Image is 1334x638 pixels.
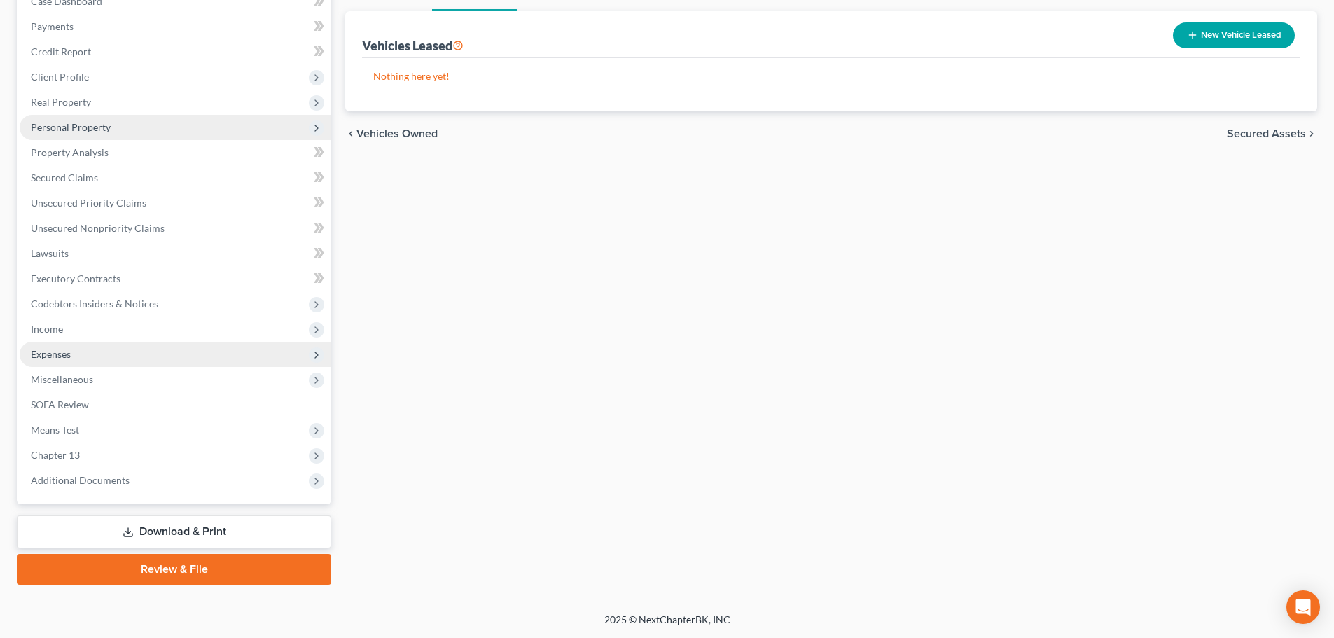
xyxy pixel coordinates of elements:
[17,515,331,548] a: Download & Print
[31,449,80,461] span: Chapter 13
[31,121,111,133] span: Personal Property
[1227,128,1306,139] span: Secured Assets
[20,266,331,291] a: Executory Contracts
[31,20,74,32] span: Payments
[31,71,89,83] span: Client Profile
[1306,128,1317,139] i: chevron_right
[1227,128,1317,139] button: Secured Assets chevron_right
[31,272,120,284] span: Executory Contracts
[362,37,464,54] div: Vehicles Leased
[31,197,146,209] span: Unsecured Priority Claims
[20,39,331,64] a: Credit Report
[31,323,63,335] span: Income
[31,222,165,234] span: Unsecured Nonpriority Claims
[356,128,438,139] span: Vehicles Owned
[31,172,98,183] span: Secured Claims
[1286,590,1320,624] div: Open Intercom Messenger
[31,247,69,259] span: Lawsuits
[31,146,109,158] span: Property Analysis
[31,424,79,436] span: Means Test
[31,96,91,108] span: Real Property
[20,165,331,190] a: Secured Claims
[31,373,93,385] span: Miscellaneous
[31,398,89,410] span: SOFA Review
[17,554,331,585] a: Review & File
[20,190,331,216] a: Unsecured Priority Claims
[20,216,331,241] a: Unsecured Nonpriority Claims
[31,46,91,57] span: Credit Report
[345,128,438,139] button: chevron_left Vehicles Owned
[20,140,331,165] a: Property Analysis
[20,392,331,417] a: SOFA Review
[1173,22,1295,48] button: New Vehicle Leased
[268,613,1066,638] div: 2025 © NextChapterBK, INC
[31,474,130,486] span: Additional Documents
[20,241,331,266] a: Lawsuits
[20,14,331,39] a: Payments
[31,298,158,310] span: Codebtors Insiders & Notices
[373,69,1289,83] p: Nothing here yet!
[31,348,71,360] span: Expenses
[345,128,356,139] i: chevron_left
